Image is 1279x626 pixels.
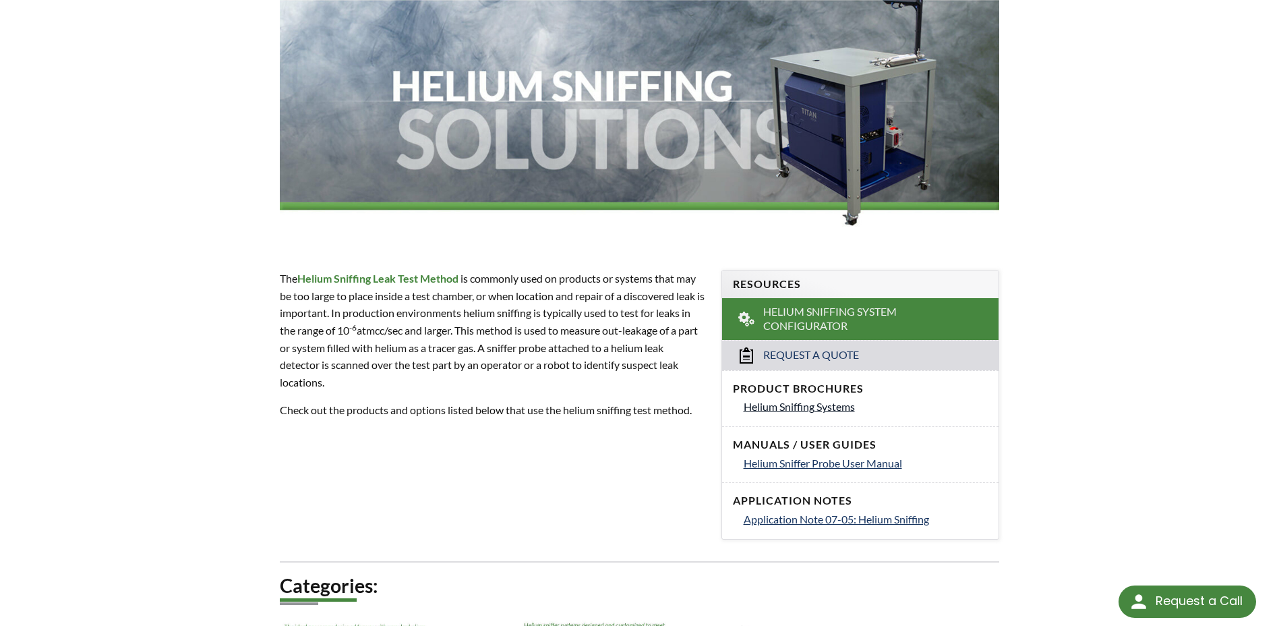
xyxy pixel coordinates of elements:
[744,455,988,472] a: Helium Sniffer Probe User Manual
[280,573,999,598] h2: Categories:
[1128,591,1150,613] img: round button
[722,340,999,370] a: Request a Quote
[733,494,988,508] h4: Application Notes
[763,348,859,362] span: Request a Quote
[280,270,705,391] p: The is commonly used on products or systems that may be too large to place inside a test chamber,...
[744,400,855,413] span: Helium Sniffing Systems
[1119,586,1256,618] div: Request a Call
[744,513,929,525] span: Application Note 07-05: Helium Sniffing
[744,457,902,469] span: Helium Sniffer Probe User Manual
[349,322,357,333] sup: -6
[733,438,988,452] h4: Manuals / User Guides
[744,511,988,528] a: Application Note 07-05: Helium Sniffing
[1156,586,1243,617] div: Request a Call
[733,382,988,396] h4: Product Brochures
[733,277,988,291] h4: Resources
[280,401,705,419] p: Check out the products and options listed below that use the helium sniffing test method.
[763,305,959,333] span: Helium Sniffing System Configurator
[297,272,458,285] strong: Helium Sniffing Leak Test Method
[722,298,999,340] a: Helium Sniffing System Configurator
[744,398,988,416] a: Helium Sniffing Systems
